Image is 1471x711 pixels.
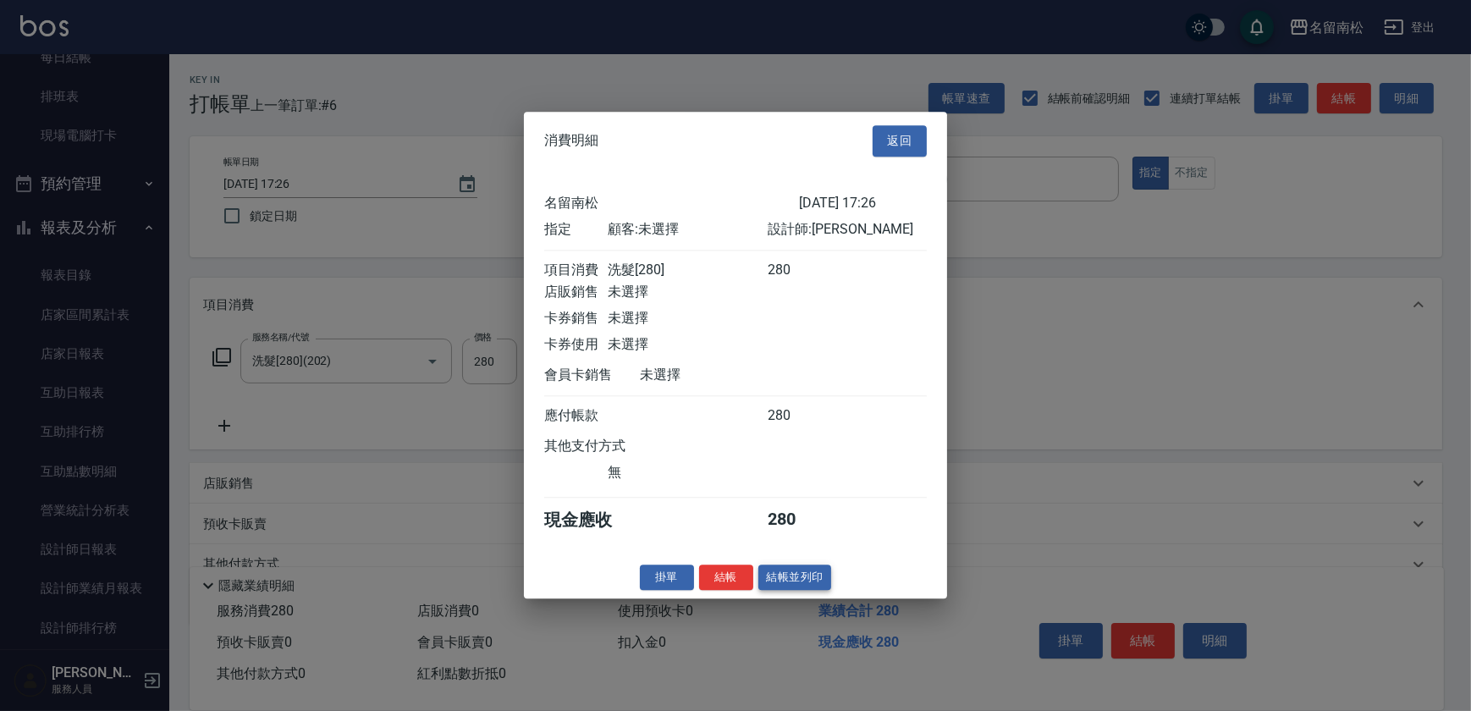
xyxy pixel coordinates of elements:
div: 顧客: 未選擇 [608,221,767,239]
div: 洗髮[280] [608,262,767,279]
div: 280 [768,509,831,532]
div: 未選擇 [608,310,767,328]
div: 未選擇 [608,336,767,354]
div: [DATE] 17:26 [799,195,927,212]
div: 未選擇 [608,284,767,301]
button: 結帳並列印 [758,565,832,591]
div: 卡券銷售 [544,310,608,328]
div: 指定 [544,221,608,239]
div: 無 [608,464,767,482]
button: 掛單 [640,565,694,591]
div: 其他支付方式 [544,438,672,455]
div: 名留南松 [544,195,799,212]
div: 項目消費 [544,262,608,279]
div: 280 [768,262,831,279]
div: 280 [768,407,831,425]
div: 卡券使用 [544,336,608,354]
span: 消費明細 [544,133,598,150]
div: 應付帳款 [544,407,608,425]
div: 店販銷售 [544,284,608,301]
button: 返回 [873,125,927,157]
div: 現金應收 [544,509,640,532]
div: 設計師: [PERSON_NAME] [768,221,927,239]
button: 結帳 [699,565,753,591]
div: 未選擇 [640,367,799,384]
div: 會員卡銷售 [544,367,640,384]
